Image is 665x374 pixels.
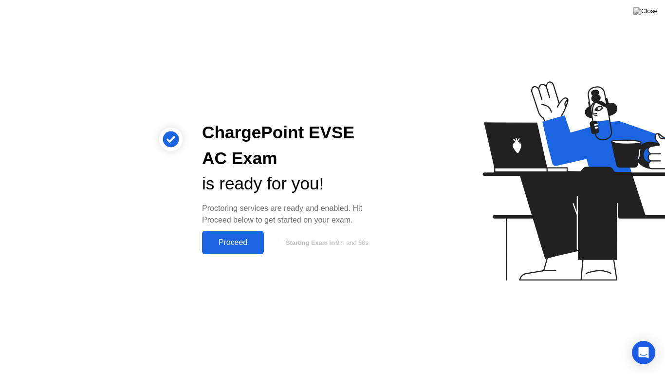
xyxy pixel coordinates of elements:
div: Proctoring services are ready and enabled. Hit Proceed below to get started on your exam. [202,203,383,226]
div: is ready for you! [202,171,383,197]
button: Proceed [202,231,264,254]
div: Open Intercom Messenger [632,341,655,364]
div: Proceed [205,238,261,247]
img: Close [633,7,658,15]
button: Starting Exam in9m and 58s [269,233,383,252]
span: 9m and 58s [336,239,369,246]
div: ChargePoint EVSE AC Exam [202,120,383,171]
